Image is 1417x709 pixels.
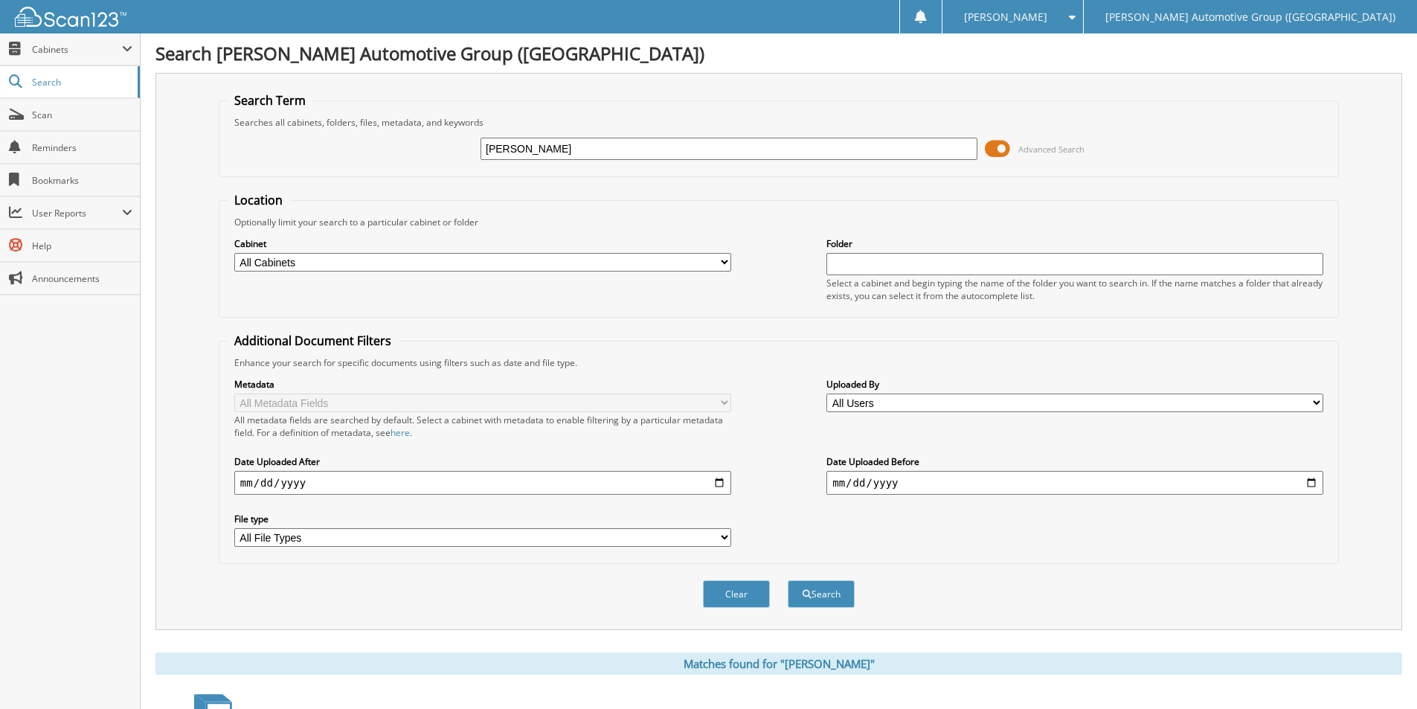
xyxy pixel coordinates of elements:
[227,356,1331,369] div: Enhance your search for specific documents using filters such as date and file type.
[227,92,313,109] legend: Search Term
[826,455,1323,468] label: Date Uploaded Before
[1105,13,1395,22] span: [PERSON_NAME] Automotive Group ([GEOGRAPHIC_DATA])
[788,580,855,608] button: Search
[32,141,132,154] span: Reminders
[32,240,132,252] span: Help
[234,237,731,250] label: Cabinet
[155,41,1402,65] h1: Search [PERSON_NAME] Automotive Group ([GEOGRAPHIC_DATA])
[826,277,1323,302] div: Select a cabinet and begin typing the name of the folder you want to search in. If the name match...
[826,237,1323,250] label: Folder
[234,378,731,391] label: Metadata
[826,471,1323,495] input: end
[227,192,290,208] legend: Location
[15,7,126,27] img: scan123-logo-white.svg
[1018,144,1085,155] span: Advanced Search
[964,13,1047,22] span: [PERSON_NAME]
[32,272,132,285] span: Announcements
[391,426,410,439] a: here
[234,513,731,525] label: File type
[703,580,770,608] button: Clear
[227,116,1331,129] div: Searches all cabinets, folders, files, metadata, and keywords
[32,207,122,219] span: User Reports
[234,414,731,439] div: All metadata fields are searched by default. Select a cabinet with metadata to enable filtering b...
[155,652,1402,675] div: Matches found for "[PERSON_NAME]"
[32,76,130,89] span: Search
[227,216,1331,228] div: Optionally limit your search to a particular cabinet or folder
[826,378,1323,391] label: Uploaded By
[32,43,122,56] span: Cabinets
[32,174,132,187] span: Bookmarks
[32,109,132,121] span: Scan
[234,455,731,468] label: Date Uploaded After
[234,471,731,495] input: start
[227,333,399,349] legend: Additional Document Filters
